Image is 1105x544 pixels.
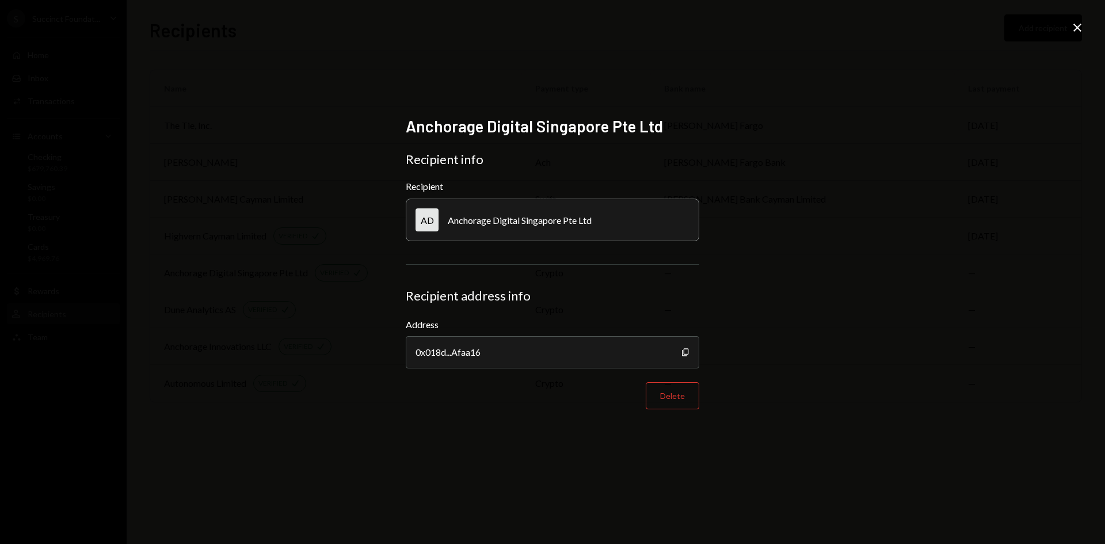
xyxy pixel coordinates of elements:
[406,288,699,304] div: Recipient address info
[646,382,699,409] button: Delete
[406,336,699,368] div: 0x018d...Afaa16
[416,208,439,231] div: AD
[406,318,699,332] label: Address
[406,151,699,168] div: Recipient info
[448,215,592,226] div: Anchorage Digital Singapore Pte Ltd
[406,181,699,192] div: Recipient
[406,115,699,138] h2: Anchorage Digital Singapore Pte Ltd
